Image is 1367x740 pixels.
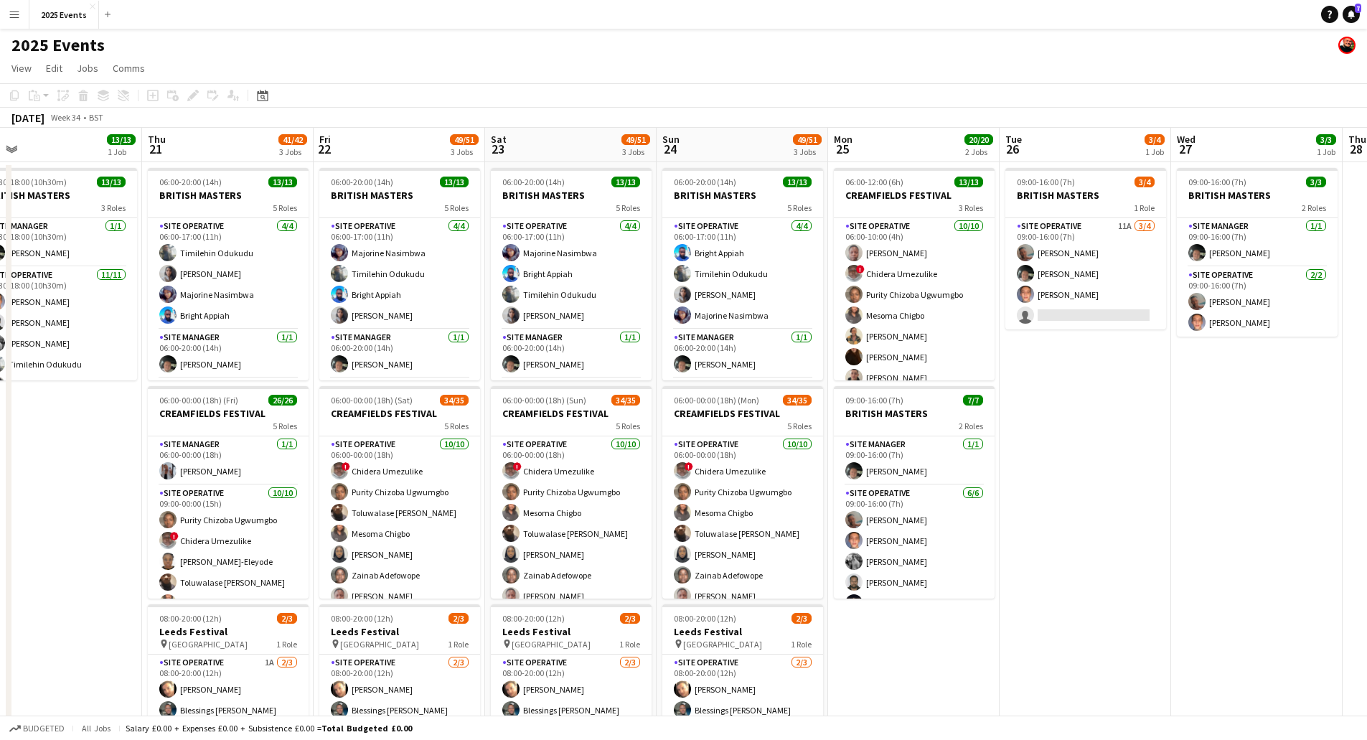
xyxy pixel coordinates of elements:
[71,59,104,78] a: Jobs
[77,62,98,75] span: Jobs
[47,112,83,123] span: Week 34
[89,112,103,123] div: BST
[107,59,151,78] a: Comms
[7,721,67,736] button: Budgeted
[23,723,65,734] span: Budgeted
[126,723,412,734] div: Salary £0.00 + Expenses £0.00 + Subsistence £0.00 =
[40,59,68,78] a: Edit
[29,1,99,29] button: 2025 Events
[11,34,105,56] h1: 2025 Events
[79,723,113,734] span: All jobs
[1338,37,1356,54] app-user-avatar: Josh Tutty
[1343,6,1360,23] a: 7
[6,59,37,78] a: View
[113,62,145,75] span: Comms
[321,723,412,734] span: Total Budgeted £0.00
[1355,4,1361,13] span: 7
[46,62,62,75] span: Edit
[11,111,44,125] div: [DATE]
[11,62,32,75] span: View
